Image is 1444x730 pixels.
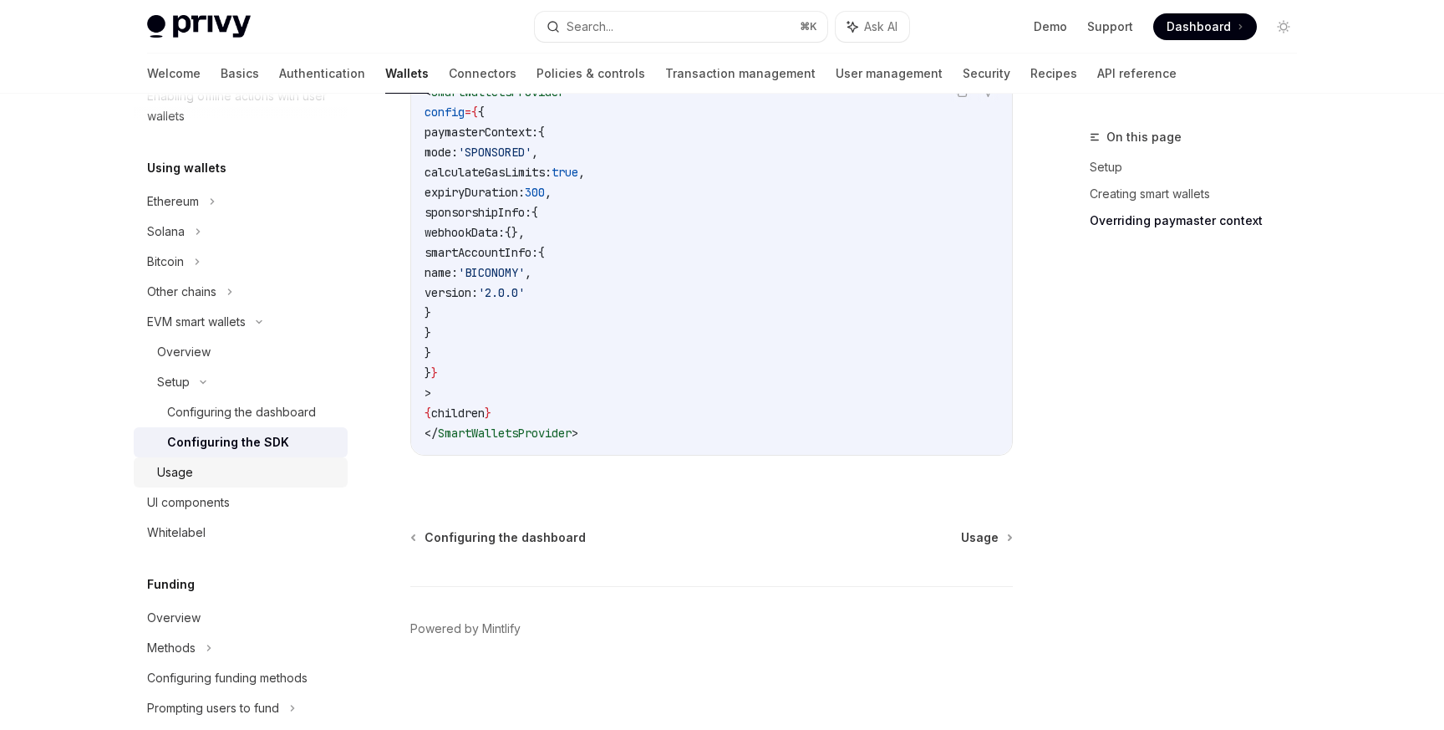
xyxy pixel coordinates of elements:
[147,574,195,595] h5: Funding
[425,205,531,220] span: sponsorshipInfo:
[1087,18,1133,35] a: Support
[425,365,431,380] span: }
[545,185,552,200] span: ,
[425,529,586,546] span: Configuring the dashboard
[147,282,216,302] div: Other chains
[536,54,645,94] a: Policies & controls
[425,385,431,401] span: >
[425,105,465,120] span: config
[157,462,193,482] div: Usage
[425,125,538,140] span: paymasterContext:
[471,105,478,120] span: {
[134,518,348,548] a: Whitelabel
[425,426,438,441] span: </
[538,125,545,140] span: {
[412,529,586,546] a: Configuring the dashboard
[385,54,429,94] a: Wallets
[836,54,943,94] a: User management
[505,225,525,240] span: {},
[410,620,521,637] a: Powered by Mintlify
[425,305,431,320] span: }
[963,54,1010,94] a: Security
[147,698,279,718] div: Prompting users to fund
[1167,18,1231,35] span: Dashboard
[1030,54,1077,94] a: Recipes
[431,406,485,421] span: children
[147,668,308,688] div: Configuring funding methods
[425,145,458,160] span: mode:
[1090,154,1310,181] a: Setup
[157,342,211,362] div: Overview
[167,432,289,452] div: Configuring the SDK
[147,252,184,272] div: Bitcoin
[552,165,578,180] span: true
[147,15,251,38] img: light logo
[535,12,827,42] button: Search...⌘K
[425,265,458,280] span: name:
[425,406,431,421] span: {
[458,145,531,160] span: 'SPONSORED'
[425,165,552,180] span: calculateGasLimits:
[961,529,999,546] span: Usage
[961,529,1011,546] a: Usage
[525,265,531,280] span: ,
[425,325,431,340] span: }
[1090,207,1310,234] a: Overriding paymaster context
[147,222,185,242] div: Solana
[572,426,578,441] span: >
[147,493,230,513] div: UI components
[147,312,246,332] div: EVM smart wallets
[578,165,585,180] span: ,
[147,191,199,212] div: Ethereum
[538,245,545,260] span: {
[478,285,525,300] span: '2.0.0'
[147,158,226,178] h5: Using wallets
[1090,181,1310,207] a: Creating smart wallets
[221,54,259,94] a: Basics
[1097,54,1177,94] a: API reference
[1034,18,1067,35] a: Demo
[465,105,471,120] span: =
[864,18,897,35] span: Ask AI
[425,285,478,300] span: version:
[449,54,516,94] a: Connectors
[438,426,572,441] span: SmartWalletsProvider
[525,185,545,200] span: 300
[1153,13,1257,40] a: Dashboard
[157,372,190,392] div: Setup
[147,54,201,94] a: Welcome
[531,145,538,160] span: ,
[425,185,525,200] span: expiryDuration:
[134,488,348,518] a: UI components
[836,12,909,42] button: Ask AI
[134,663,348,693] a: Configuring funding methods
[147,523,206,543] div: Whitelabel
[485,406,491,421] span: }
[458,265,525,280] span: 'BICONOMY'
[531,205,538,220] span: {
[567,17,613,37] div: Search...
[134,427,348,457] a: Configuring the SDK
[425,345,431,360] span: }
[134,603,348,633] a: Overview
[431,365,438,380] span: }
[134,457,348,488] a: Usage
[134,337,348,367] a: Overview
[800,20,817,33] span: ⌘ K
[147,608,201,628] div: Overview
[147,638,196,658] div: Methods
[279,54,365,94] a: Authentication
[425,245,538,260] span: smartAccountInfo:
[665,54,816,94] a: Transaction management
[425,225,505,240] span: webhookData:
[167,402,316,422] div: Configuring the dashboard
[1270,13,1297,40] button: Toggle dark mode
[478,105,485,120] span: {
[1106,127,1182,147] span: On this page
[134,397,348,427] a: Configuring the dashboard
